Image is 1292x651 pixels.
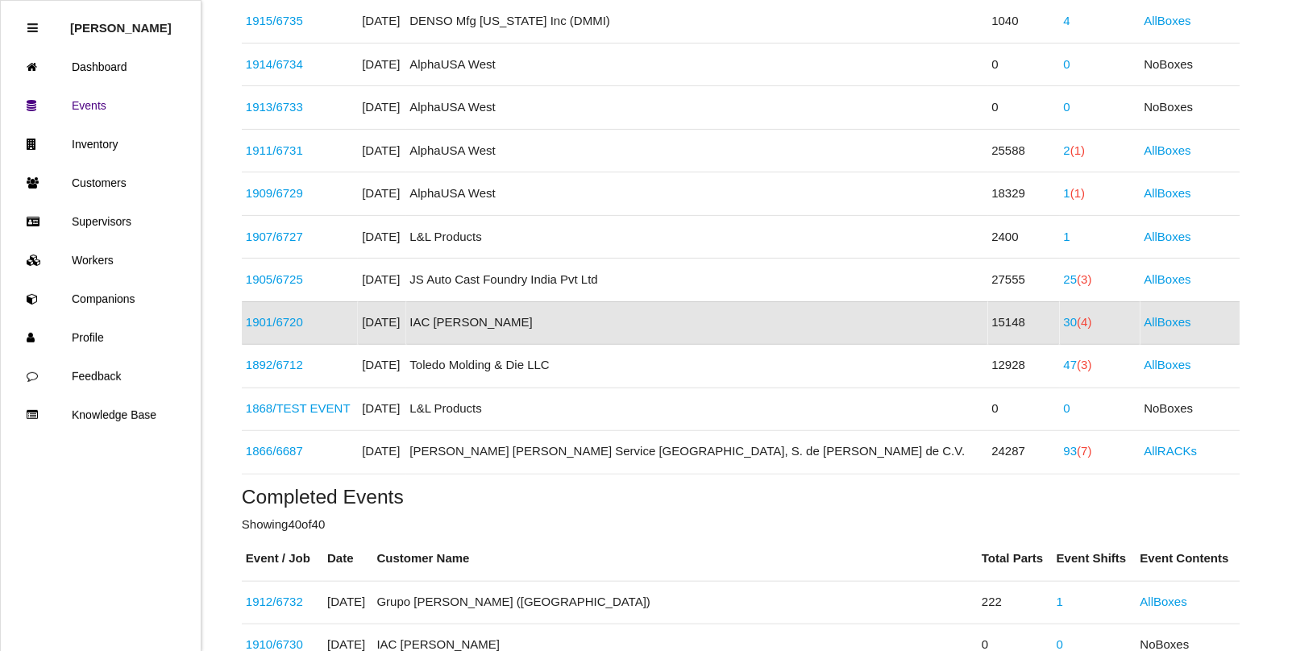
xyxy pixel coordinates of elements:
[242,487,1240,508] h5: Completed Events
[1078,359,1092,372] span: (3)
[246,142,354,160] div: F17630B
[1064,445,1092,458] a: 93(7)
[246,316,303,330] a: 1901/6720
[1064,57,1070,71] a: 0
[246,271,354,289] div: 10301666
[406,301,988,345] td: IAC [PERSON_NAME]
[246,98,354,117] div: S1638
[1070,143,1085,157] span: (1)
[358,388,405,431] td: [DATE]
[1,318,201,357] a: Profile
[1057,595,1063,609] a: 1
[358,301,405,345] td: [DATE]
[373,538,978,581] th: Customer Name
[1,164,201,202] a: Customers
[246,595,303,609] a: 1912/6732
[406,86,988,130] td: AlphaUSA West
[1136,538,1240,581] th: Event Contents
[988,431,1060,475] td: 24287
[1064,272,1092,286] a: 25(3)
[246,230,303,243] a: 1907/6727
[358,345,405,388] td: [DATE]
[406,215,988,259] td: L&L Products
[1053,538,1136,581] th: Event Shifts
[358,43,405,86] td: [DATE]
[1078,316,1092,330] span: (4)
[1,125,201,164] a: Inventory
[988,301,1060,345] td: 15148
[406,259,988,302] td: JS Auto Cast Foundry India Pvt Ltd
[246,594,319,612] div: Counsels
[27,9,38,48] div: Close
[406,172,988,216] td: AlphaUSA West
[406,388,988,431] td: L&L Products
[246,445,303,458] a: 1866/6687
[988,388,1060,431] td: 0
[246,400,354,419] div: TEST EVENT
[246,57,303,71] a: 1914/6734
[1078,272,1092,286] span: (3)
[1,241,201,280] a: Workers
[246,228,354,247] div: LJ6B S279D81 AA (45063)
[1064,186,1086,200] a: 1(1)
[1,280,201,318] a: Companions
[246,272,303,286] a: 1905/6725
[246,100,303,114] a: 1913/6733
[1,357,201,396] a: Feedback
[406,43,988,86] td: AlphaUSA West
[246,12,354,31] div: WS ECM Hose Clamp
[988,129,1060,172] td: 25588
[1,396,201,434] a: Knowledge Base
[978,581,1053,624] td: 222
[1078,445,1092,458] span: (7)
[1064,14,1070,27] a: 4
[323,581,372,624] td: [DATE]
[1145,230,1191,243] a: AllBoxes
[246,186,303,200] a: 1909/6729
[246,443,354,462] div: 68546289AB (@ Magna AIM)
[1070,186,1085,200] span: (1)
[373,581,978,624] td: Grupo [PERSON_NAME] ([GEOGRAPHIC_DATA])
[358,129,405,172] td: [DATE]
[246,402,351,416] a: 1868/TEST EVENT
[988,172,1060,216] td: 18329
[323,538,372,581] th: Date
[1140,43,1240,86] td: No Boxes
[358,215,405,259] td: [DATE]
[1064,100,1070,114] a: 0
[988,43,1060,86] td: 0
[358,431,405,475] td: [DATE]
[246,56,354,74] div: S2700-00
[978,538,1053,581] th: Total Parts
[246,14,303,27] a: 1915/6735
[242,516,1240,535] p: Showing 40 of 40
[406,345,988,388] td: Toledo Molding & Die LLC
[1145,143,1191,157] a: AllBoxes
[1,86,201,125] a: Events
[988,215,1060,259] td: 2400
[358,259,405,302] td: [DATE]
[1140,388,1240,431] td: No Boxes
[1064,230,1070,243] a: 1
[1140,86,1240,130] td: No Boxes
[1140,595,1187,609] a: AllBoxes
[1064,359,1092,372] a: 47(3)
[1064,402,1070,416] a: 0
[406,129,988,172] td: AlphaUSA West
[246,359,303,372] a: 1892/6712
[246,357,354,375] div: 68427781AA; 68340793AA
[242,538,323,581] th: Event / Job
[70,9,172,35] p: Rosie Blandino
[246,185,354,203] div: S2066-00
[406,431,988,475] td: [PERSON_NAME] [PERSON_NAME] Service [GEOGRAPHIC_DATA], S. de [PERSON_NAME] de C.V.
[988,86,1060,130] td: 0
[1145,14,1191,27] a: AllBoxes
[358,172,405,216] td: [DATE]
[1145,316,1191,330] a: AllBoxes
[246,143,303,157] a: 1911/6731
[1145,186,1191,200] a: AllBoxes
[1064,143,1086,157] a: 2(1)
[1064,316,1092,330] a: 30(4)
[1,48,201,86] a: Dashboard
[988,345,1060,388] td: 12928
